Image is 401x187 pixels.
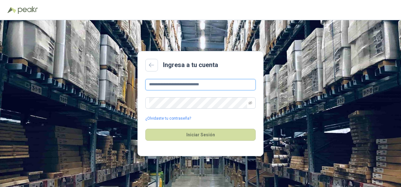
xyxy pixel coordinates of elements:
[145,129,256,141] button: Iniciar Sesión
[8,7,16,13] img: Logo
[248,101,252,105] span: eye-invisible
[145,116,191,122] a: ¿Olvidaste tu contraseña?
[18,6,38,14] img: Peakr
[163,60,218,70] h2: Ingresa a tu cuenta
